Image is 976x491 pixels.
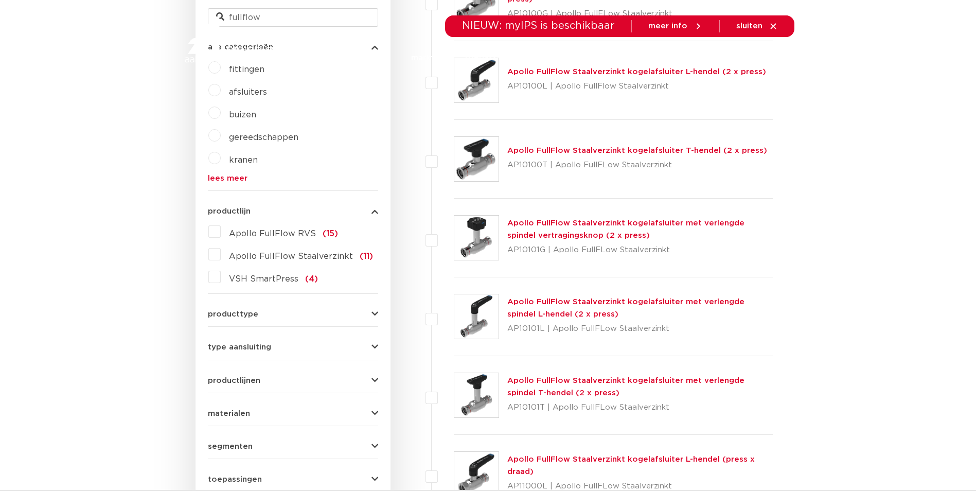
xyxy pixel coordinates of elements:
a: services [604,38,636,78]
a: sluiten [736,22,778,31]
a: afsluiters [229,88,267,96]
a: toepassingen [465,38,519,78]
a: Apollo FullFlow Staalverzinkt kogelafsluiter L-hendel (press x draad) [507,455,755,476]
button: type aansluiting [208,343,378,351]
p: AP10101T | Apollo FullFLow Staalverzinkt [507,399,773,416]
a: meer info [648,22,703,31]
a: Apollo FullFlow Staalverzinkt kogelafsluiter met verlengde spindel L-hendel (2 x press) [507,298,744,318]
a: markten [411,38,444,78]
button: producttype [208,310,378,318]
a: Apollo FullFlow Staalverzinkt kogelafsluiter T-hendel (2 x press) [507,147,767,154]
button: segmenten [208,443,378,450]
span: Apollo FullFlow Staalverzinkt [229,252,353,260]
span: meer info [648,22,687,30]
a: Apollo FullFlow Staalverzinkt kogelafsluiter met verlengde spindel vertragingsknop (2 x press) [507,219,744,239]
img: Thumbnail for Apollo FullFlow Staalverzinkt kogelafsluiter met verlengde spindel vertragingsknop ... [454,216,499,260]
p: AP10100L | Apollo FullFlow Staalverzinkt [507,78,766,95]
span: (15) [323,230,338,238]
p: AP10100T | Apollo FullFLow Staalverzinkt [507,157,767,173]
span: productlijn [208,207,251,215]
a: Apollo FullFlow Staalverzinkt kogelafsluiter met verlengde spindel T-hendel (2 x press) [507,377,744,397]
span: producttype [208,310,258,318]
span: VSH SmartPress [229,275,298,283]
button: toepassingen [208,476,378,483]
a: producten [349,38,391,78]
a: kranen [229,156,258,164]
img: Thumbnail for Apollo FullFlow Staalverzinkt kogelafsluiter met verlengde spindel T-hendel (2 x pr... [454,373,499,417]
img: Thumbnail for Apollo FullFlow Staalverzinkt kogelafsluiter met verlengde spindel L-hendel (2 x pr... [454,294,499,339]
button: materialen [208,410,378,417]
a: over ons [657,38,693,78]
p: AP10101G | Apollo FullFLow Staalverzinkt [507,242,773,258]
img: Thumbnail for Apollo FullFlow Staalverzinkt kogelafsluiter T-hendel (2 x press) [454,137,499,181]
span: toepassingen [208,476,262,483]
span: segmenten [208,443,253,450]
button: productlijnen [208,377,378,384]
p: AP10101L | Apollo FullFLow Staalverzinkt [507,321,773,337]
span: type aansluiting [208,343,271,351]
span: NIEUW: myIPS is beschikbaar [462,21,615,31]
span: Apollo FullFlow RVS [229,230,316,238]
img: Thumbnail for Apollo FullFlow Staalverzinkt kogelafsluiter L-hendel (2 x press) [454,58,499,102]
a: buizen [229,111,256,119]
a: downloads [539,38,583,78]
span: materialen [208,410,250,417]
span: (11) [360,252,373,260]
button: productlijn [208,207,378,215]
a: lees meer [208,174,378,182]
span: productlijnen [208,377,260,384]
span: (4) [305,275,318,283]
nav: Menu [349,38,693,78]
span: sluiten [736,22,762,30]
a: gereedschappen [229,133,298,142]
